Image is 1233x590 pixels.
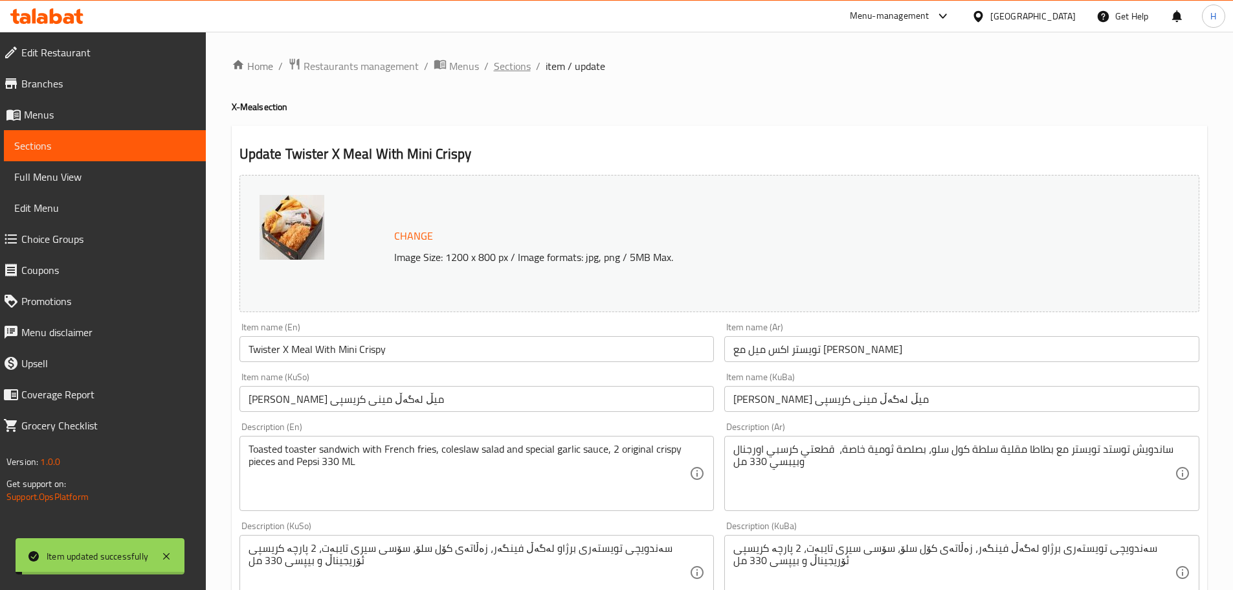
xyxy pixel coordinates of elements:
[47,549,148,563] div: Item updated successfully
[21,231,195,247] span: Choice Groups
[21,76,195,91] span: Branches
[4,161,206,192] a: Full Menu View
[14,200,195,216] span: Edit Menu
[394,227,433,245] span: Change
[278,58,283,74] li: /
[850,8,929,24] div: Menu-management
[1210,9,1216,23] span: H
[232,58,273,74] a: Home
[21,293,195,309] span: Promotions
[4,130,206,161] a: Sections
[260,195,324,260] img: %D8%AA%D9%88%D8%B3%D8%AA%D8%B1_%D8%A7%D9%83%D8%B3_%D9%85%D9%8A%D9%84_%D9%85%D8%B9_%D9%85%D9%86%D9...
[449,58,479,74] span: Menus
[6,453,38,470] span: Version:
[494,58,531,74] a: Sections
[40,453,60,470] span: 1.0.0
[14,169,195,185] span: Full Menu View
[424,58,428,74] li: /
[21,262,195,278] span: Coupons
[304,58,419,74] span: Restaurants management
[6,488,89,505] a: Support.OpsPlatform
[4,192,206,223] a: Edit Menu
[239,144,1199,164] h2: Update Twister X Meal With Mini Crispy
[232,100,1207,113] h4: X-Meal section
[484,58,489,74] li: /
[21,418,195,433] span: Grocery Checklist
[6,475,66,492] span: Get support on:
[239,336,715,362] input: Enter name En
[546,58,605,74] span: item / update
[389,223,438,249] button: Change
[21,387,195,402] span: Coverage Report
[733,443,1175,505] textarea: ساندويش توستد تويستر مع بطاطا مقلية سلطة كول سلو، بصلصة ثومية خاصة، قطعتي كرسبي اورجنال وبيبسي 33...
[288,58,419,74] a: Restaurants management
[21,324,195,340] span: Menu disclaimer
[536,58,540,74] li: /
[239,386,715,412] input: Enter name KuSo
[434,58,479,74] a: Menus
[21,45,195,60] span: Edit Restaurant
[14,138,195,153] span: Sections
[389,249,1079,265] p: Image Size: 1200 x 800 px / Image formats: jpg, png / 5MB Max.
[24,107,195,122] span: Menus
[232,58,1207,74] nav: breadcrumb
[21,356,195,371] span: Upsell
[249,443,690,505] textarea: Toasted toaster sandwich with French fries, coleslaw salad and special garlic sauce, 2 original c...
[724,336,1199,362] input: Enter name Ar
[990,9,1076,23] div: [GEOGRAPHIC_DATA]
[724,386,1199,412] input: Enter name KuBa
